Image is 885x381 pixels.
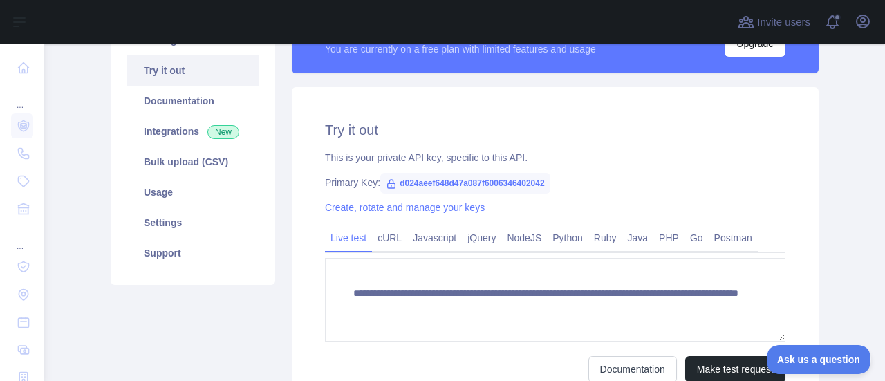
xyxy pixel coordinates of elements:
div: You are currently on a free plan with limited features and usage [325,42,596,56]
a: cURL [372,227,407,249]
a: jQuery [462,227,501,249]
div: This is your private API key, specific to this API. [325,151,785,165]
a: Live test [325,227,372,249]
a: Java [622,227,654,249]
a: Python [547,227,588,249]
iframe: Toggle Customer Support [767,345,871,374]
h2: Try it out [325,120,785,140]
a: Usage [127,177,259,207]
button: Invite users [735,11,813,33]
span: d024aeef648d47a087f6006346402042 [380,173,550,194]
a: Settings [127,207,259,238]
a: Support [127,238,259,268]
a: Bulk upload (CSV) [127,147,259,177]
div: ... [11,83,33,111]
a: Javascript [407,227,462,249]
span: New [207,125,239,139]
span: Invite users [757,15,810,30]
a: Integrations New [127,116,259,147]
a: Try it out [127,55,259,86]
a: PHP [653,227,684,249]
a: Create, rotate and manage your keys [325,202,485,213]
a: Ruby [588,227,622,249]
a: Documentation [127,86,259,116]
a: Postman [709,227,758,249]
div: Primary Key: [325,176,785,189]
a: NodeJS [501,227,547,249]
div: ... [11,224,33,252]
a: Go [684,227,709,249]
